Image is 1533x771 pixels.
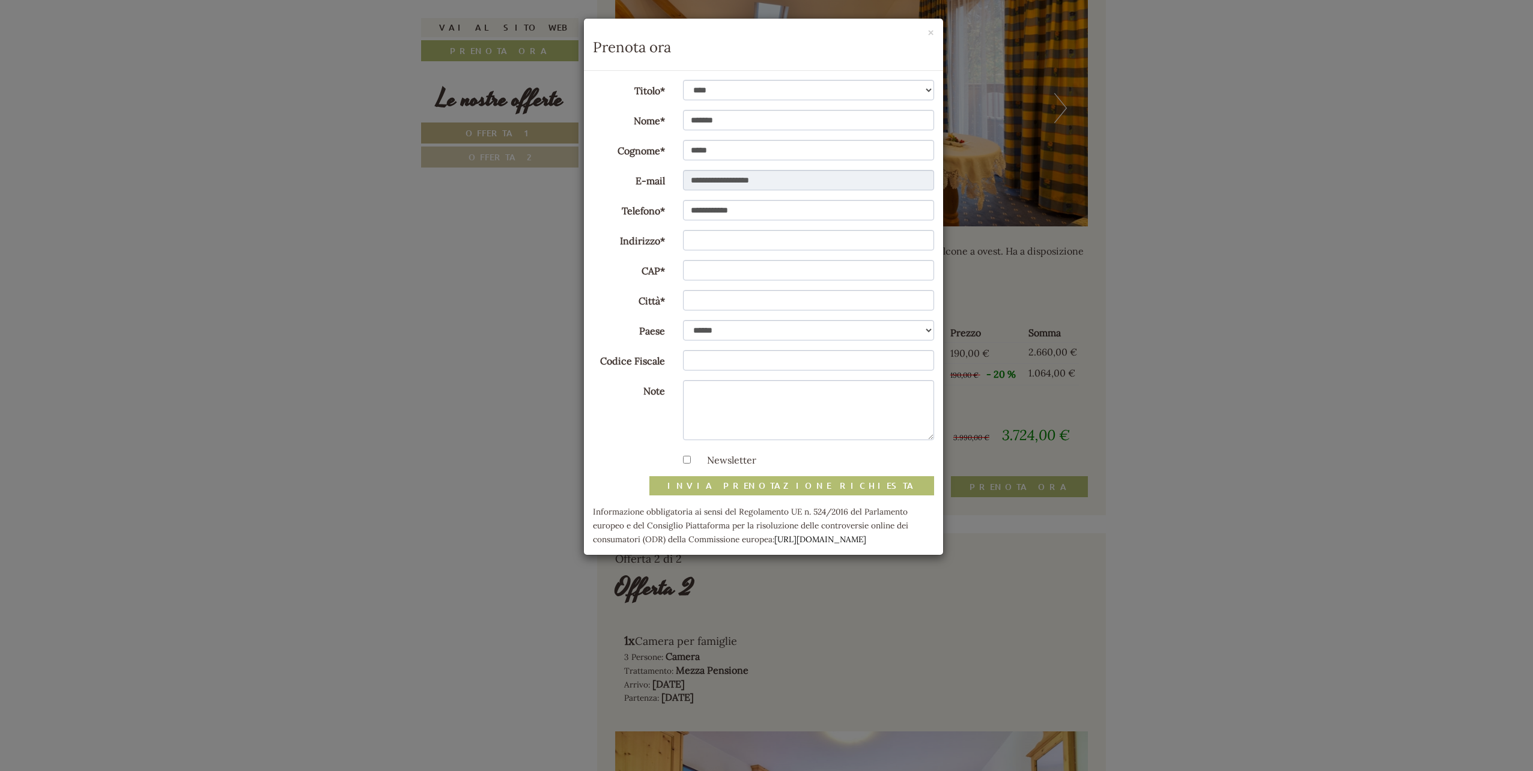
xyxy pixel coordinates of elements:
[584,80,674,98] label: Titolo*
[695,453,756,467] label: Newsletter
[584,290,674,308] label: Città*
[584,350,674,368] label: Codice Fiscale
[584,170,674,188] label: E-mail
[649,476,934,495] button: invia prenotazione richiesta
[584,110,674,128] label: Nome*
[584,320,674,338] label: Paese
[593,506,908,545] small: Informazione obbligatoria ai sensi del Regolamento UE n. 524/2016 del Parlamento europeo e del Co...
[927,26,934,39] button: ×
[584,140,674,158] label: Cognome*
[584,380,674,398] label: Note
[593,40,934,55] h3: Prenota ora
[584,200,674,218] label: Telefono*
[774,534,866,545] a: [URL][DOMAIN_NAME]
[584,230,674,248] label: Indirizzo*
